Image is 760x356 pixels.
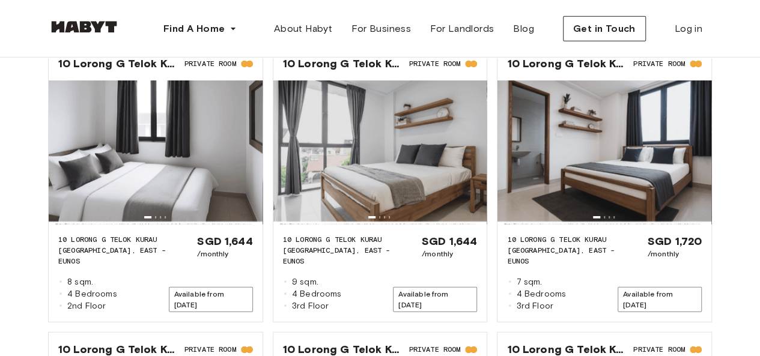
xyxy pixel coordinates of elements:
a: About Habyt [264,17,342,41]
span: SGD 1,644 [422,234,477,249]
span: Private Room [184,58,236,69]
img: Image of the room [497,80,711,225]
span: Available from [DATE] [618,287,702,312]
a: Blog [503,17,544,41]
span: 8 sqm. [67,276,93,288]
span: 4 Bedrooms [292,288,342,300]
span: 3rd Floor [292,300,329,312]
span: 2nd Floor [67,300,106,312]
span: Private Room [409,344,461,355]
span: 10 Lorong G Telok Kurau [58,56,180,71]
span: ◽ [58,300,62,312]
span: SGD 1,720 [648,234,702,249]
span: /monthly [648,249,702,259]
span: About Habyt [274,22,332,36]
span: /monthly [197,249,252,259]
span: For Business [351,22,411,36]
span: /monthly [422,249,477,259]
span: 10 LORONG G TELOK KURAU [507,234,618,245]
img: Image of the room [49,80,263,225]
span: [GEOGRAPHIC_DATA], EAST - EUNOS [58,245,169,267]
a: 10 Lorong G Telok KurauPrivate RoomImage of the room10 LORONG G TELOK KURAU[GEOGRAPHIC_DATA], EAS... [49,47,263,322]
a: 10 Lorong G Telok KurauPrivate RoomImage of the room10 LORONG G TELOK KURAU[GEOGRAPHIC_DATA], EAS... [273,47,487,322]
img: Image of the room [273,80,487,225]
span: 10 LORONG G TELOK KURAU [58,234,169,245]
span: Private Room [633,58,685,69]
span: Available from [DATE] [393,287,477,312]
span: 4 Bedrooms [516,288,566,300]
span: 10 Lorong G Telok Kurau [283,56,404,71]
span: 10 LORONG G TELOK KURAU [283,234,394,245]
a: Log in [665,17,712,41]
span: 9 sqm. [292,276,318,288]
span: ◽ [507,288,511,300]
span: 7 sqm. [516,276,542,288]
span: ◽ [283,276,287,288]
span: Private Room [409,58,461,69]
a: 10 Lorong G Telok KurauPrivate RoomImage of the room10 LORONG G TELOK KURAU[GEOGRAPHIC_DATA], EAS... [497,47,711,322]
button: Find A Home [154,17,246,41]
span: Blog [513,22,534,36]
span: ◽ [58,288,62,300]
span: Find A Home [163,22,225,36]
span: ◽ [507,300,511,312]
a: For Business [342,17,421,41]
span: Get in Touch [573,22,636,36]
span: ◽ [507,276,511,288]
span: ◽ [283,300,287,312]
button: Get in Touch [563,16,646,41]
span: Private Room [633,344,685,355]
span: 3rd Floor [516,300,553,312]
span: Private Room [184,344,236,355]
span: [GEOGRAPHIC_DATA], EAST - EUNOS [283,245,394,267]
a: For Landlords [421,17,503,41]
span: ◽ [58,276,62,288]
span: For Landlords [430,22,494,36]
span: [GEOGRAPHIC_DATA], EAST - EUNOS [507,245,618,267]
span: 10 Lorong G Telok Kurau [507,56,628,71]
span: 4 Bedrooms [67,288,117,300]
span: ◽ [283,288,287,300]
img: Habyt [48,21,120,33]
span: Available from [DATE] [169,287,253,312]
span: Log in [675,22,702,36]
span: SGD 1,644 [197,234,252,249]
